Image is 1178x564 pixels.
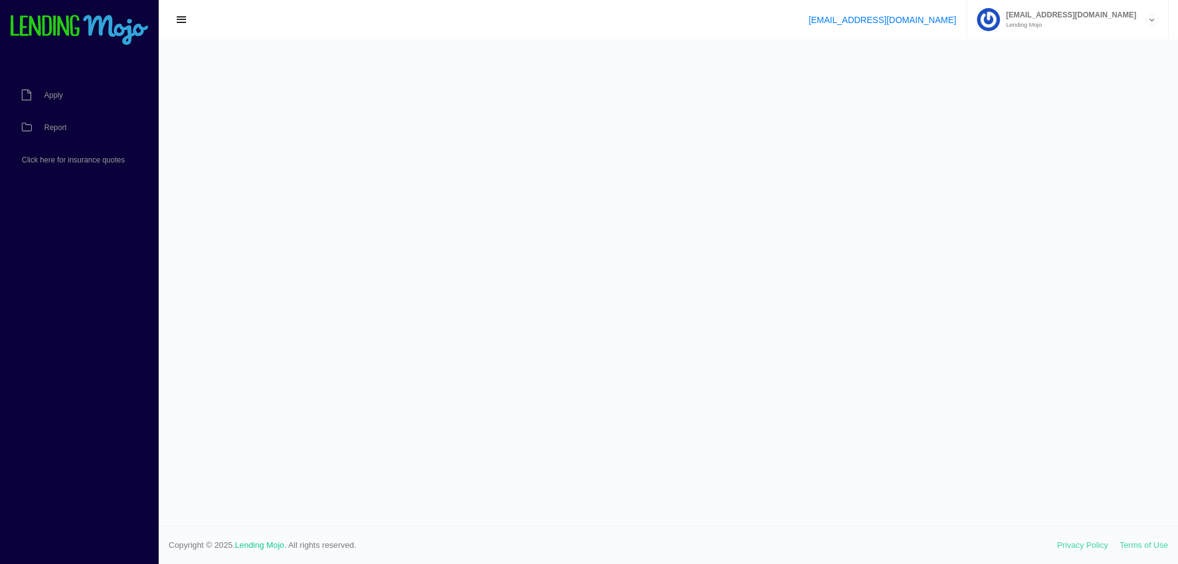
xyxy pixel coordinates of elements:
a: [EMAIL_ADDRESS][DOMAIN_NAME] [808,15,956,25]
span: Copyright © 2025. . All rights reserved. [169,539,1057,552]
a: Terms of Use [1120,540,1168,550]
span: Report [44,124,67,131]
span: [EMAIL_ADDRESS][DOMAIN_NAME] [1000,11,1136,19]
img: Profile image [977,8,1000,31]
small: Lending Mojo [1000,22,1136,28]
a: Privacy Policy [1057,540,1108,550]
span: Click here for insurance quotes [22,156,124,164]
a: Lending Mojo [235,540,284,550]
span: Apply [44,92,63,99]
img: logo-small.png [9,15,149,46]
